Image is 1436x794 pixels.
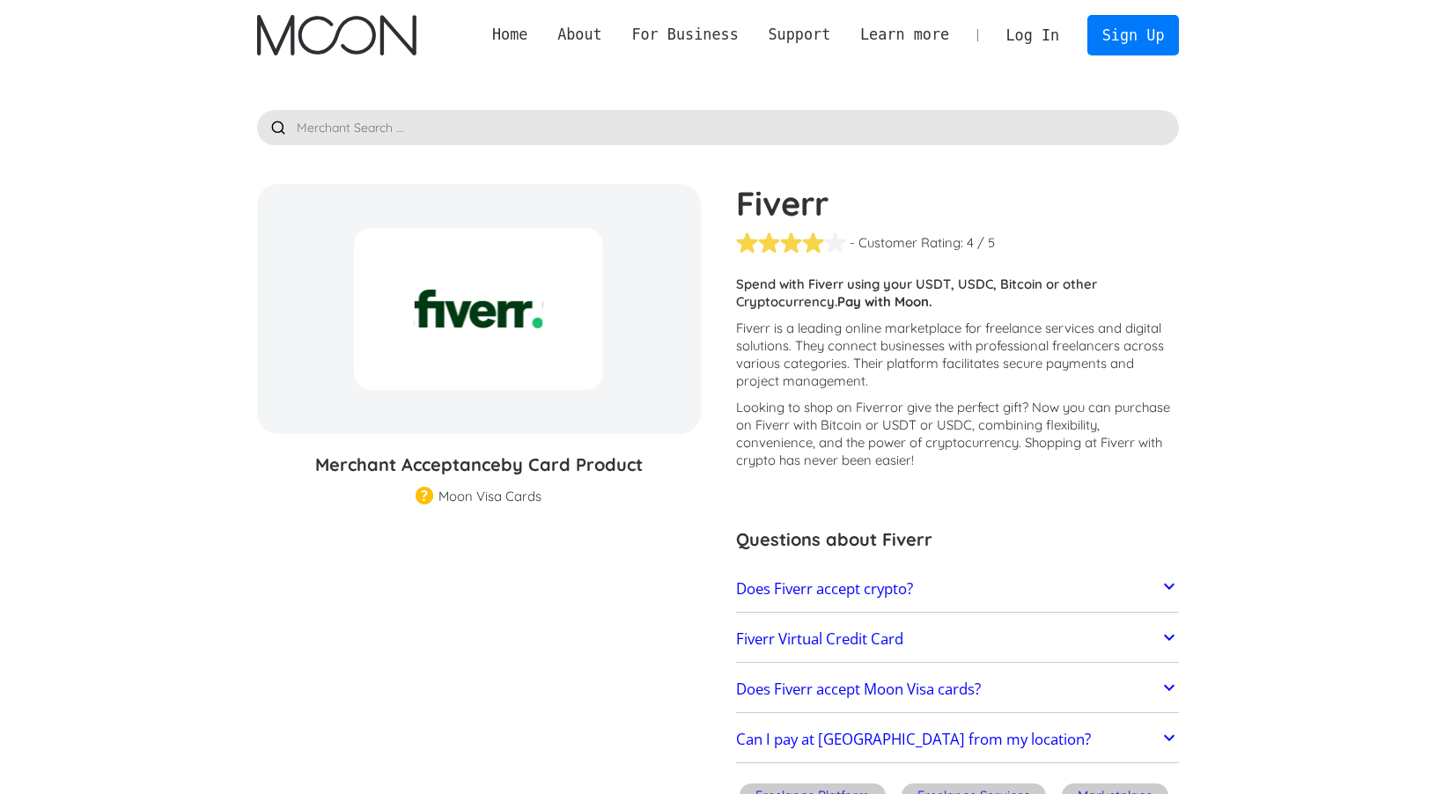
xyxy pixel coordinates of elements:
[1087,15,1179,55] a: Sign Up
[736,621,1180,658] a: Fiverr Virtual Credit Card
[736,276,1180,311] p: Spend with Fiverr using your USDT, USDC, Bitcoin or other Cryptocurrency.
[736,570,1180,607] a: Does Fiverr accept crypto?
[736,320,1180,390] p: Fiverr is a leading online marketplace for freelance services and digital solutions. They connect...
[617,24,754,46] div: For Business
[257,110,1180,145] input: Merchant Search ...
[845,24,964,46] div: Learn more
[501,453,643,475] span: by Card Product
[977,234,995,252] div: / 5
[736,731,1091,748] h2: Can I pay at [GEOGRAPHIC_DATA] from my location?
[257,15,416,55] img: Moon Logo
[736,671,1180,708] a: Does Fiverr accept Moon Visa cards?
[736,680,981,698] h2: Does Fiverr accept Moon Visa cards?
[890,399,1022,415] span: or give the perfect gift
[837,293,932,310] strong: Pay with Moon.
[736,580,913,598] h2: Does Fiverr accept crypto?
[754,24,845,46] div: Support
[850,234,963,252] div: - Customer Rating:
[736,722,1180,759] a: Can I pay at [GEOGRAPHIC_DATA] from my location?
[736,399,1180,469] p: Looking to shop on Fiverr ? Now you can purchase on Fiverr with Bitcoin or USDT or USDC, combinin...
[257,452,701,478] h3: Merchant Acceptance
[557,24,602,46] div: About
[768,24,830,46] div: Support
[438,488,541,505] div: Moon Visa Cards
[736,184,1180,223] h1: Fiverr
[967,234,974,252] div: 4
[257,15,416,55] a: home
[736,526,1180,553] h3: Questions about Fiverr
[631,24,738,46] div: For Business
[991,16,1074,55] a: Log In
[736,630,903,648] h2: Fiverr Virtual Credit Card
[477,24,542,46] a: Home
[860,24,949,46] div: Learn more
[542,24,616,46] div: About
